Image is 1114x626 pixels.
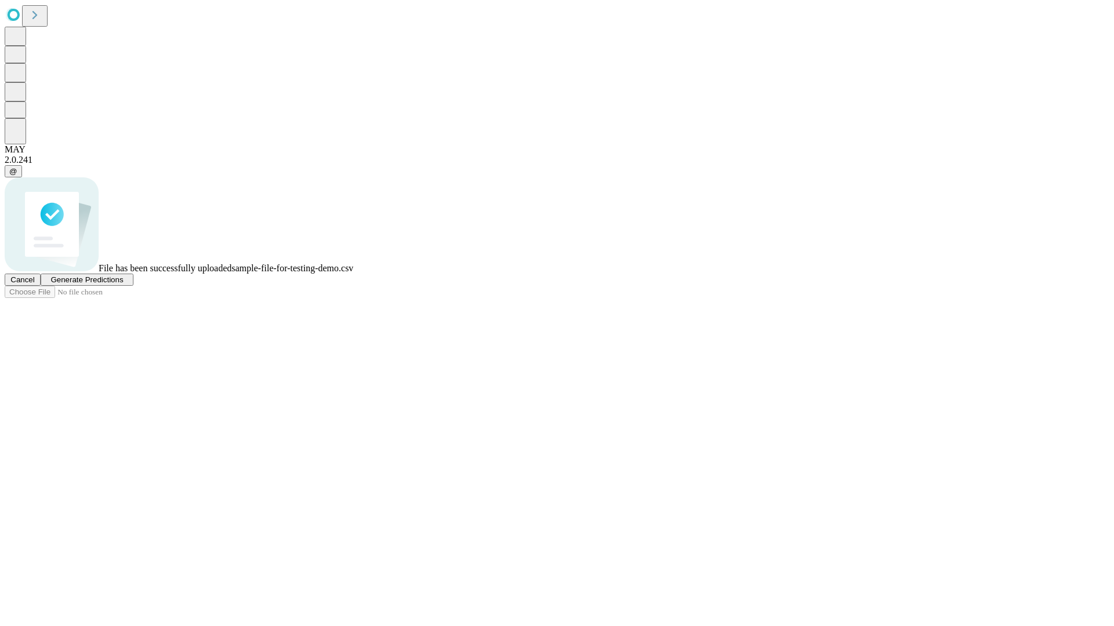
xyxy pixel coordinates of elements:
span: @ [9,167,17,176]
span: Cancel [10,275,35,284]
button: @ [5,165,22,177]
span: File has been successfully uploaded [99,263,232,273]
button: Generate Predictions [41,274,133,286]
div: MAY [5,144,1109,155]
span: Generate Predictions [50,275,123,284]
div: 2.0.241 [5,155,1109,165]
span: sample-file-for-testing-demo.csv [232,263,353,273]
button: Cancel [5,274,41,286]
